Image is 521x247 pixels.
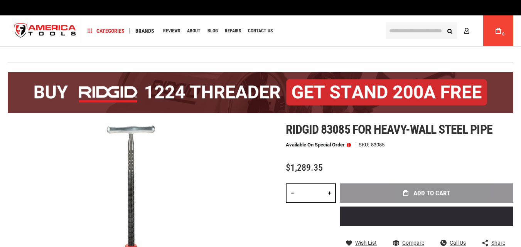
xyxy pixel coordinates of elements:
a: Compare [393,239,424,246]
span: About [187,29,201,33]
span: Call Us [450,240,466,245]
a: Wish List [346,239,377,246]
div: 83085 [371,142,384,147]
a: Repairs [221,26,244,36]
span: Wish List [355,240,377,245]
span: Ridgid 83085 for heavy-wall steel pipe [286,122,492,137]
a: Call Us [440,239,466,246]
span: Share [491,240,505,245]
span: Brands [135,28,154,34]
a: Brands [132,26,158,36]
span: Reviews [163,29,180,33]
strong: SKU [359,142,371,147]
span: Contact Us [248,29,273,33]
span: Compare [402,240,424,245]
a: Categories [84,26,128,36]
span: 0 [502,32,504,36]
span: Repairs [225,29,241,33]
a: About [184,26,204,36]
button: Search [442,24,457,38]
span: $1,289.35 [286,162,323,173]
p: Available on Special Order [286,142,351,148]
img: BOGO: Buy the RIDGID® 1224 Threader (26092), get the 92467 200A Stand FREE! [8,72,513,113]
span: Categories [88,28,125,34]
img: America Tools [8,17,83,45]
a: store logo [8,17,83,45]
a: Contact Us [244,26,276,36]
span: Blog [207,29,218,33]
a: 0 [491,15,506,46]
a: Blog [204,26,221,36]
a: Reviews [160,26,184,36]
